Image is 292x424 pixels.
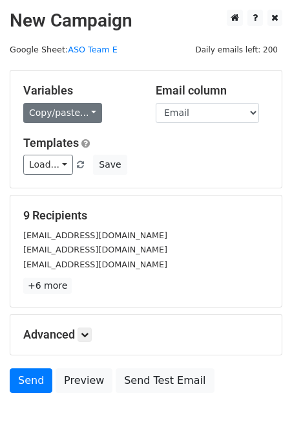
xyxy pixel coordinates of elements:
[23,155,73,175] a: Load...
[23,84,136,98] h5: Variables
[10,368,52,393] a: Send
[23,208,269,223] h5: 9 Recipients
[23,103,102,123] a: Copy/paste...
[10,10,282,32] h2: New Campaign
[68,45,118,54] a: ASO Team E
[56,368,112,393] a: Preview
[156,84,269,98] h5: Email column
[23,230,167,240] small: [EMAIL_ADDRESS][DOMAIN_NAME]
[23,328,269,342] h5: Advanced
[23,245,167,254] small: [EMAIL_ADDRESS][DOMAIN_NAME]
[10,45,118,54] small: Google Sheet:
[93,155,127,175] button: Save
[23,136,79,150] a: Templates
[191,43,282,57] span: Daily emails left: 200
[116,368,214,393] a: Send Test Email
[227,362,292,424] iframe: Chat Widget
[191,45,282,54] a: Daily emails left: 200
[23,260,167,269] small: [EMAIL_ADDRESS][DOMAIN_NAME]
[23,278,72,294] a: +6 more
